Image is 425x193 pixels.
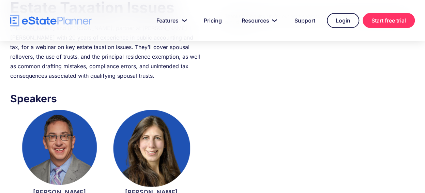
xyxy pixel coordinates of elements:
[10,15,92,27] a: home
[10,23,200,80] div: [PERSON_NAME] and [PERSON_NAME], partner at [PERSON_NAME] [PERSON_NAME] with 20 years of experien...
[148,14,192,27] a: Features
[327,13,359,28] a: Login
[363,13,415,28] a: Start free trial
[196,14,230,27] a: Pricing
[286,14,323,27] a: Support
[10,91,200,106] h3: Speakers
[233,14,283,27] a: Resources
